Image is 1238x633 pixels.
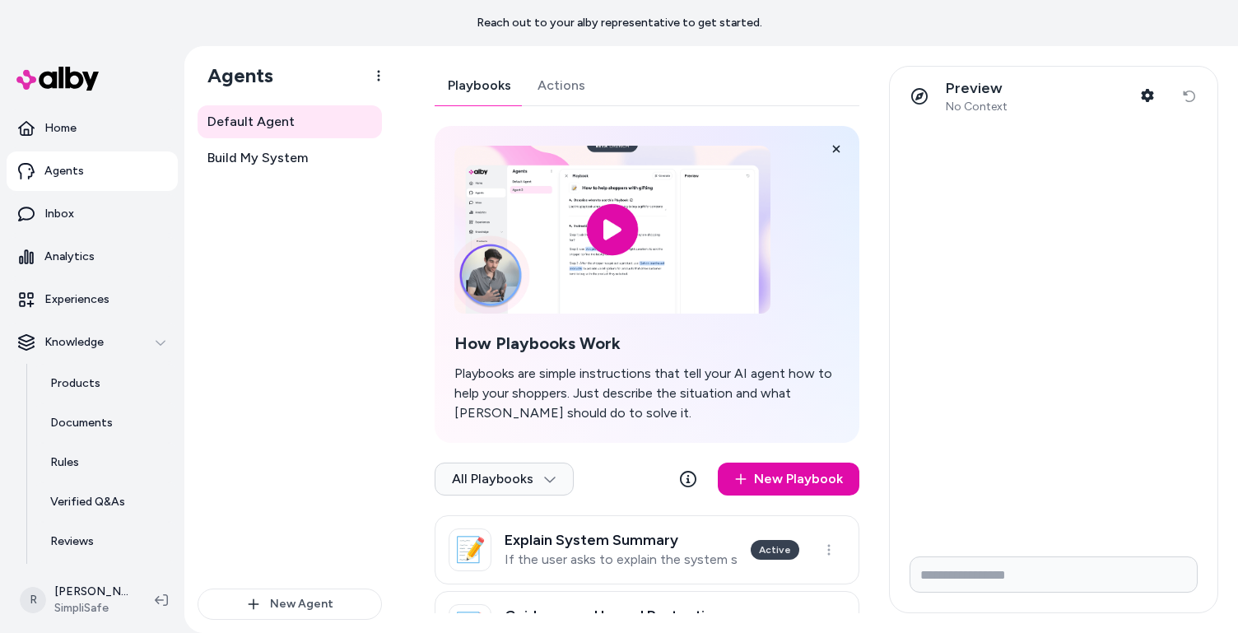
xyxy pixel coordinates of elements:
p: Agents [44,163,84,179]
p: If the user asks to explain the system summary [505,552,738,568]
a: Build My System [198,142,382,175]
span: Build My System [207,148,308,168]
input: Write your prompt here [910,556,1198,593]
span: No Context [946,100,1008,114]
p: Experiences [44,291,109,308]
button: R[PERSON_NAME]SimpliSafe [10,574,142,626]
p: Inbox [44,206,74,222]
a: Verified Q&As [34,482,178,522]
a: Documents [34,403,178,443]
h3: Explain System Summary [505,532,738,548]
p: Verified Q&As [50,494,125,510]
p: Rules [50,454,79,471]
span: Default Agent [207,112,295,132]
h1: Agents [194,63,273,88]
a: Reviews [34,522,178,561]
a: Experiences [7,280,178,319]
button: New Agent [198,589,382,620]
a: Rules [34,443,178,482]
p: Preview [946,79,1008,98]
div: Active [751,540,799,560]
p: Reach out to your alby representative to get started. [477,15,762,31]
p: Reviews [50,533,94,550]
img: alby Logo [16,67,99,91]
a: Playbooks [435,66,524,105]
div: 📝 [449,528,491,571]
button: Knowledge [7,323,178,362]
button: All Playbooks [435,463,574,496]
p: [PERSON_NAME] [54,584,128,600]
span: SimpliSafe [54,600,128,617]
p: Products [50,375,100,392]
span: All Playbooks [452,471,556,487]
p: Playbooks are simple instructions that tell your AI agent how to help your shoppers. Just describ... [454,364,840,423]
a: 📝Explain System SummaryIf the user asks to explain the system summaryActive [435,515,859,584]
a: New Playbook [718,463,859,496]
h3: Guidance on Hazard Protection [505,607,738,624]
a: Products [34,364,178,403]
p: Home [44,120,77,137]
a: Inbox [7,194,178,234]
span: R [20,587,46,613]
p: Documents [50,415,113,431]
h2: How Playbooks Work [454,333,840,354]
p: Knowledge [44,334,104,351]
p: Analytics [44,249,95,265]
a: Actions [524,66,598,105]
a: Agents [7,151,178,191]
a: Default Agent [198,105,382,138]
a: Home [7,109,178,148]
a: Analytics [7,237,178,277]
